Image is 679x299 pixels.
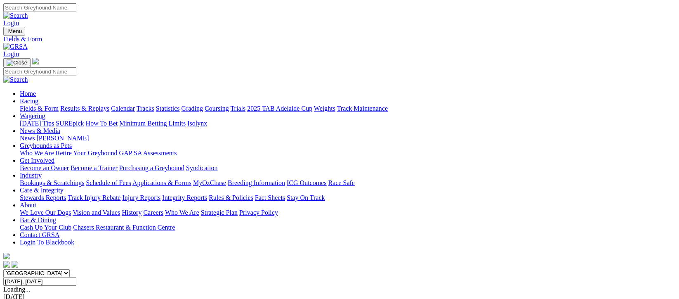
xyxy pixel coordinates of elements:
button: Toggle navigation [3,27,25,36]
a: Minimum Betting Limits [119,120,186,127]
div: Care & Integrity [20,194,676,202]
a: Wagering [20,112,45,119]
div: Racing [20,105,676,112]
a: Become an Owner [20,164,69,171]
a: MyOzChase [193,179,226,186]
img: logo-grsa-white.png [3,253,10,259]
a: Schedule of Fees [86,179,131,186]
a: [DATE] Tips [20,120,54,127]
img: logo-grsa-white.png [32,58,39,64]
input: Search [3,3,76,12]
div: Industry [20,179,676,187]
a: Cash Up Your Club [20,224,71,231]
a: SUREpick [56,120,84,127]
a: Track Maintenance [337,105,388,112]
a: Retire Your Greyhound [56,149,118,157]
span: Loading... [3,286,30,293]
a: [PERSON_NAME] [36,135,89,142]
button: Toggle navigation [3,58,31,67]
a: History [122,209,141,216]
a: Breeding Information [228,179,285,186]
a: Isolynx [187,120,207,127]
div: Get Involved [20,164,676,172]
a: Weights [314,105,335,112]
a: Login [3,19,19,26]
a: Purchasing a Greyhound [119,164,184,171]
a: Strategic Plan [201,209,238,216]
div: News & Media [20,135,676,142]
a: Statistics [156,105,180,112]
a: 2025 TAB Adelaide Cup [247,105,312,112]
a: Home [20,90,36,97]
span: Menu [8,28,22,34]
a: We Love Our Dogs [20,209,71,216]
a: Injury Reports [122,194,160,201]
a: Bar & Dining [20,216,56,223]
img: Search [3,12,28,19]
img: Close [7,59,27,66]
a: News [20,135,35,142]
a: Careers [143,209,163,216]
img: Search [3,76,28,83]
a: Login To Blackbook [20,239,74,246]
a: Coursing [205,105,229,112]
a: Stay On Track [287,194,325,201]
input: Select date [3,277,76,286]
a: Calendar [111,105,135,112]
a: How To Bet [86,120,118,127]
a: GAP SA Assessments [119,149,177,157]
a: Chasers Restaurant & Function Centre [73,224,175,231]
a: Rules & Policies [209,194,253,201]
a: Vision and Values [73,209,120,216]
a: Contact GRSA [20,231,59,238]
img: facebook.svg [3,261,10,268]
a: About [20,202,36,209]
a: Results & Replays [60,105,109,112]
div: Greyhounds as Pets [20,149,676,157]
a: News & Media [20,127,60,134]
div: About [20,209,676,216]
a: Applications & Forms [132,179,191,186]
a: Care & Integrity [20,187,64,194]
a: Race Safe [328,179,354,186]
div: Wagering [20,120,676,127]
a: Login [3,50,19,57]
a: Become a Trainer [71,164,118,171]
img: twitter.svg [12,261,18,268]
a: Trials [230,105,245,112]
a: Racing [20,97,38,104]
a: Bookings & Scratchings [20,179,84,186]
a: Get Involved [20,157,54,164]
a: Who We Are [20,149,54,157]
a: Stewards Reports [20,194,66,201]
a: Industry [20,172,42,179]
a: Fields & Form [3,36,676,43]
a: Privacy Policy [239,209,278,216]
a: Fields & Form [20,105,59,112]
div: Bar & Dining [20,224,676,231]
img: GRSA [3,43,28,50]
input: Search [3,67,76,76]
a: Tracks [137,105,154,112]
a: Fact Sheets [255,194,285,201]
a: Grading [182,105,203,112]
a: Integrity Reports [162,194,207,201]
a: ICG Outcomes [287,179,326,186]
a: Track Injury Rebate [68,194,120,201]
a: Greyhounds as Pets [20,142,72,149]
a: Who We Are [165,209,199,216]
a: Syndication [186,164,217,171]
